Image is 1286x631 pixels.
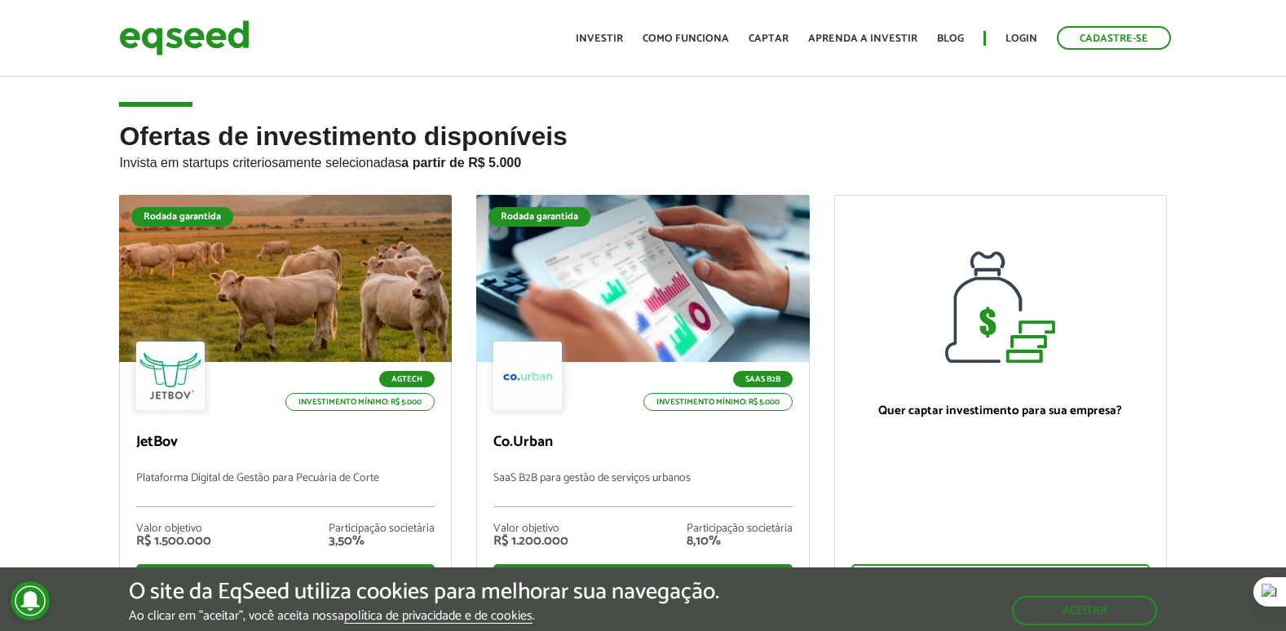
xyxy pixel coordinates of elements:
[834,195,1167,611] a: Quer captar investimento para sua empresa? Quero captar
[749,33,789,44] a: Captar
[136,434,435,452] p: JetBov
[851,404,1150,418] p: Quer captar investimento para sua empresa?
[687,523,793,535] div: Participação societária
[733,371,793,387] p: SaaS B2B
[643,393,793,411] p: Investimento mínimo: R$ 5.000
[329,535,435,548] div: 3,50%
[136,523,211,535] div: Valor objetivo
[285,393,435,411] p: Investimento mínimo: R$ 5.000
[329,523,435,535] div: Participação societária
[493,564,792,598] div: Ver oferta
[136,472,435,507] p: Plataforma Digital de Gestão para Pecuária de Corte
[1012,596,1157,625] button: Aceitar
[493,535,568,548] div: R$ 1.200.000
[1057,26,1171,50] a: Cadastre-se
[129,580,719,605] h5: O site da EqSeed utiliza cookies para melhorar sua navegação.
[493,523,568,535] div: Valor objetivo
[488,207,590,227] div: Rodada garantida
[1005,33,1037,44] a: Login
[119,151,1166,170] p: Invista em startups criteriosamente selecionadas
[937,33,964,44] a: Blog
[808,33,917,44] a: Aprenda a investir
[131,207,233,227] div: Rodada garantida
[851,564,1150,598] div: Quero captar
[401,156,521,170] strong: a partir de R$ 5.000
[129,608,719,624] p: Ao clicar em "aceitar", você aceita nossa .
[476,195,809,611] a: Rodada garantida SaaS B2B Investimento mínimo: R$ 5.000 Co.Urban SaaS B2B para gestão de serviços...
[643,33,729,44] a: Como funciona
[136,564,435,598] div: Ver oferta
[136,535,211,548] div: R$ 1.500.000
[687,535,793,548] div: 8,10%
[119,195,452,611] a: Rodada garantida Agtech Investimento mínimo: R$ 5.000 JetBov Plataforma Digital de Gestão para Pe...
[379,371,435,387] p: Agtech
[344,610,533,624] a: política de privacidade e de cookies
[576,33,623,44] a: Investir
[493,472,792,507] p: SaaS B2B para gestão de serviços urbanos
[493,434,792,452] p: Co.Urban
[119,122,1166,195] h2: Ofertas de investimento disponíveis
[119,16,250,60] img: EqSeed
